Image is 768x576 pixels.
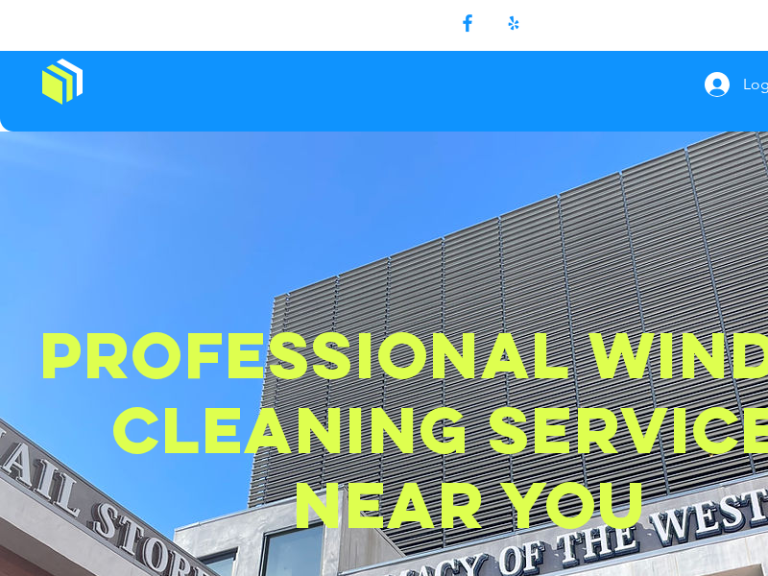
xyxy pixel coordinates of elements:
[456,12,479,35] img: Facebook
[42,59,83,105] img: Window Cleaning Budds, Affordable window cleaning services near me in Los Angeles
[456,12,525,35] ul: Social Bar
[502,12,525,35] img: Yelp!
